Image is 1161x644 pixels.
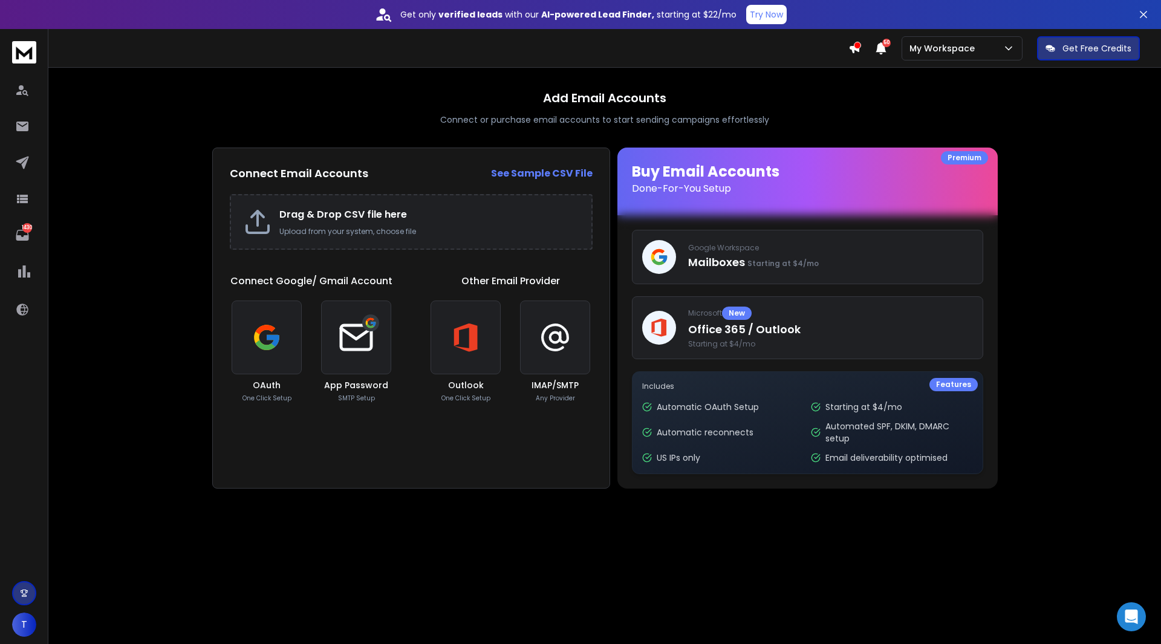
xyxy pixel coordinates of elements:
h3: IMAP/SMTP [532,379,579,391]
p: One Click Setup [441,394,490,403]
div: Premium [941,151,988,164]
p: Automatic reconnects [657,426,753,438]
p: Done-For-You Setup [632,181,983,196]
p: 1430 [22,223,32,233]
strong: See Sample CSV File [491,166,593,180]
p: Office 365 / Outlook [688,321,973,338]
div: Features [929,378,978,391]
span: 50 [882,39,891,47]
p: Google Workspace [688,243,973,253]
h1: Connect Google/ Gmail Account [230,274,392,288]
p: Any Provider [536,394,575,403]
h3: OAuth [253,379,281,391]
p: Automated SPF, DKIM, DMARC setup [825,420,972,444]
p: US IPs only [657,452,700,464]
p: My Workspace [909,42,980,54]
button: T [12,613,36,637]
strong: verified leads [438,8,502,21]
p: Includes [642,382,973,391]
p: Get only with our starting at $22/mo [400,8,737,21]
h1: Other Email Provider [461,274,560,288]
button: Get Free Credits [1037,36,1140,60]
p: Try Now [750,8,783,21]
h1: Buy Email Accounts [632,162,983,196]
p: Connect or purchase email accounts to start sending campaigns effortlessly [440,114,769,126]
span: Starting at $4/mo [688,339,973,349]
p: Microsoft [688,307,973,320]
p: Email deliverability optimised [825,452,948,464]
img: logo [12,41,36,63]
p: Upload from your system, choose file [279,227,579,236]
strong: AI-powered Lead Finder, [541,8,654,21]
p: Automatic OAuth Setup [657,401,759,413]
span: Starting at $4/mo [747,258,819,268]
a: 1430 [10,223,34,247]
button: Try Now [746,5,787,24]
h1: Add Email Accounts [543,89,666,106]
p: Mailboxes [688,254,973,271]
div: New [722,307,752,320]
p: Starting at $4/mo [825,401,902,413]
p: SMTP Setup [338,394,375,403]
h3: App Password [324,379,388,391]
a: See Sample CSV File [491,166,593,181]
h2: Connect Email Accounts [230,165,368,182]
p: One Click Setup [242,394,291,403]
h3: Outlook [448,379,484,391]
p: Get Free Credits [1062,42,1131,54]
div: Open Intercom Messenger [1117,602,1146,631]
h2: Drag & Drop CSV file here [279,207,579,222]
